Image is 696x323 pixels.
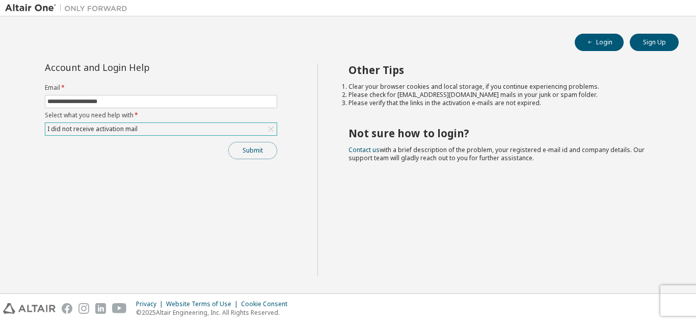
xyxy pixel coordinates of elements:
label: Email [45,84,277,92]
img: linkedin.svg [95,303,106,314]
img: facebook.svg [62,303,72,314]
span: with a brief description of the problem, your registered e-mail id and company details. Our suppo... [349,145,645,162]
a: Contact us [349,145,380,154]
div: I did not receive activation mail [45,123,277,135]
p: © 2025 Altair Engineering, Inc. All Rights Reserved. [136,308,293,317]
button: Login [575,34,624,51]
li: Clear your browser cookies and local storage, if you continue experiencing problems. [349,83,661,91]
label: Select what you need help with [45,111,277,119]
img: Altair One [5,3,132,13]
div: I did not receive activation mail [46,123,139,135]
div: Website Terms of Use [166,300,241,308]
button: Sign Up [630,34,679,51]
img: instagram.svg [78,303,89,314]
h2: Other Tips [349,63,661,77]
div: Cookie Consent [241,300,293,308]
img: youtube.svg [112,303,127,314]
li: Please check for [EMAIL_ADDRESS][DOMAIN_NAME] mails in your junk or spam folder. [349,91,661,99]
img: altair_logo.svg [3,303,56,314]
div: Privacy [136,300,166,308]
div: Account and Login Help [45,63,231,71]
h2: Not sure how to login? [349,127,661,140]
li: Please verify that the links in the activation e-mails are not expired. [349,99,661,107]
button: Submit [228,142,277,159]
